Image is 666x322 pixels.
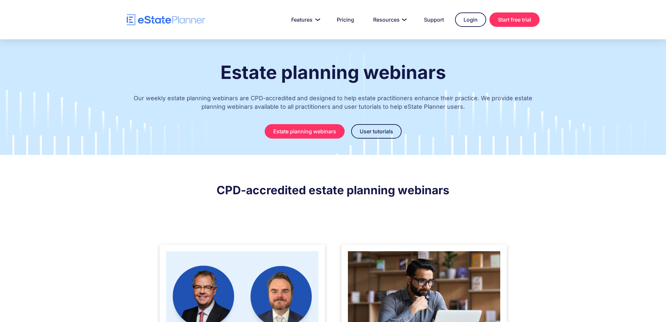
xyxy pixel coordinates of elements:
strong: Estate planning webinars [220,61,446,84]
a: home [127,14,205,26]
a: Login [455,12,486,27]
p: Our weekly estate planning webinars are CPD-accredited and designed to help estate practitioners ... [127,87,540,121]
a: Features [283,13,326,26]
a: Resources [365,13,413,26]
a: Pricing [329,13,362,26]
a: Estate planning webinars [265,124,345,139]
a: User tutorials [351,124,402,139]
a: Start free trial [489,12,540,27]
a: Support [416,13,452,26]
